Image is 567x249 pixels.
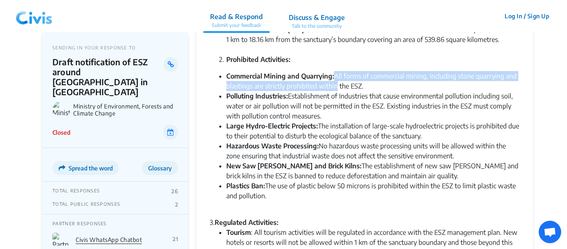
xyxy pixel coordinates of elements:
button: Spread the word [52,161,119,175]
p: PARTNER RESPONSES [52,221,178,226]
img: navlogo.png [12,4,56,29]
strong: Hazardous Waste Processing: [226,142,319,150]
p: 26 [171,188,178,195]
span: Spread the word [69,165,113,172]
strong: New Saw [PERSON_NAME] and Brick Kilns: [226,162,361,170]
p: TOTAL RESPONSES [52,188,100,195]
p: Read & Respond [210,12,263,22]
li: The establishment of new saw [PERSON_NAME] and brick kilns in the ESZ is banned to reduce defores... [226,161,520,181]
p: Discuss & Engage [289,12,345,22]
img: Partner Logo [52,233,69,246]
strong: Regulated Activities: [215,218,278,227]
strong: Prohibited Activities: [226,55,290,64]
li: : The Eco-Sensitive Zone around the sanctuary extends from 1 km to 18.16 km from the sanctuary’s ... [226,25,520,54]
strong: Polluting Industries: [226,92,288,100]
p: 2 [175,201,178,208]
p: 21 [173,236,178,242]
img: Ministry of Environment, Forests and Climate Change logo [52,101,70,118]
p: Talk to the community [289,22,345,30]
div: 3. [210,217,520,227]
p: Draft notification of ESZ around [GEOGRAPHIC_DATA] in [GEOGRAPHIC_DATA] [52,57,163,97]
p: Closed [52,128,70,137]
p: Ministry of Environment, Forests and Climate Change [73,103,178,117]
li: No hazardous waste processing units will be allowed within the zone ensuring that industrial wast... [226,141,520,161]
button: Glossary [142,161,178,175]
li: All forms of commercial mining, including stone quarrying and blastings are strictly prohibited w... [226,71,520,91]
li: The use of plastic below 50 microns is prohibited within the ESZ to limit plastic waste and pollu... [226,181,520,211]
a: Open chat [539,221,561,243]
strong: Commercial Mining and Quarrying: [226,72,334,80]
strong: Tourism [226,228,251,237]
a: Civis WhatsApp Chatbot [76,236,142,243]
strong: Large Hydro-Electric Projects: [226,122,318,130]
li: Establishment of Industries that cause environmental pollution including soil, water or air pollu... [226,91,520,121]
p: TOTAL PUBLIC RESPONSES [52,201,120,208]
strong: Plastics Ban: [226,182,265,190]
p: SENDING IN YOUR RESPONSE TO [52,45,178,50]
span: Glossary [148,165,172,172]
li: The installation of large-scale hydroelectric projects is prohibited due to their potential to di... [226,121,520,141]
button: Log In / Sign Up [499,10,555,22]
p: Submit your feedback [210,22,263,29]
